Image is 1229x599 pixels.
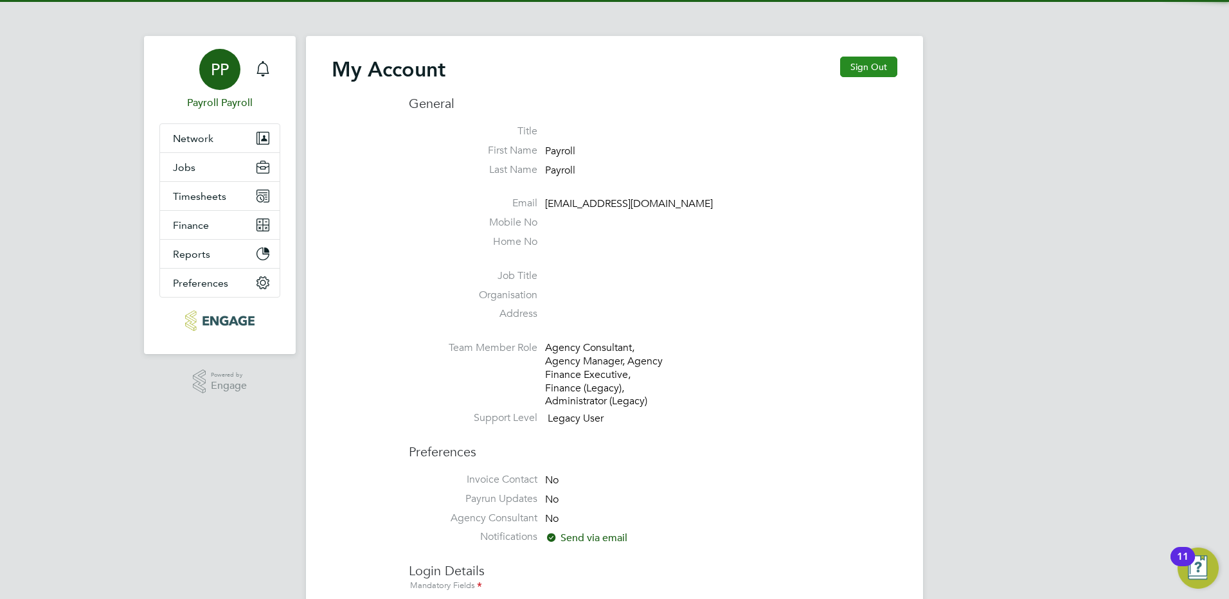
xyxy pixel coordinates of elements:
[160,182,280,210] button: Timesheets
[548,412,604,425] span: Legacy User
[211,61,229,78] span: PP
[211,370,247,380] span: Powered by
[160,124,280,152] button: Network
[159,95,280,111] span: Payroll Payroll
[840,57,897,77] button: Sign Out
[173,277,228,289] span: Preferences
[185,310,254,331] img: txmrecruit-logo-retina.png
[332,57,445,82] h2: My Account
[159,310,280,331] a: Go to home page
[409,530,537,544] label: Notifications
[409,269,537,283] label: Job Title
[545,474,559,487] span: No
[173,248,210,260] span: Reports
[409,341,537,355] label: Team Member Role
[173,132,213,145] span: Network
[409,125,537,138] label: Title
[409,95,897,112] h3: General
[545,341,667,408] div: Agency Consultant, Agency Manager, Agency Finance Executive, Finance (Legacy), Administrator (Leg...
[409,216,537,229] label: Mobile No
[409,289,537,302] label: Organisation
[160,153,280,181] button: Jobs
[409,550,897,593] h3: Login Details
[409,235,537,249] label: Home No
[409,163,537,177] label: Last Name
[409,197,537,210] label: Email
[173,190,226,202] span: Timesheets
[545,532,627,544] span: Send via email
[545,512,559,525] span: No
[144,36,296,354] nav: Main navigation
[409,431,897,460] h3: Preferences
[193,370,247,394] a: Powered byEngage
[409,512,537,525] label: Agency Consultant
[1177,557,1189,573] div: 11
[545,145,575,157] span: Payroll
[173,219,209,231] span: Finance
[409,307,537,321] label: Address
[545,493,559,506] span: No
[409,144,537,157] label: First Name
[409,579,897,593] div: Mandatory Fields
[211,380,247,391] span: Engage
[160,211,280,239] button: Finance
[409,473,537,487] label: Invoice Contact
[159,49,280,111] a: PPPayroll Payroll
[173,161,195,174] span: Jobs
[409,492,537,506] label: Payrun Updates
[409,411,537,425] label: Support Level
[1178,548,1219,589] button: Open Resource Center, 11 new notifications
[160,240,280,268] button: Reports
[160,269,280,297] button: Preferences
[545,164,575,177] span: Payroll
[545,198,713,211] span: [EMAIL_ADDRESS][DOMAIN_NAME]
